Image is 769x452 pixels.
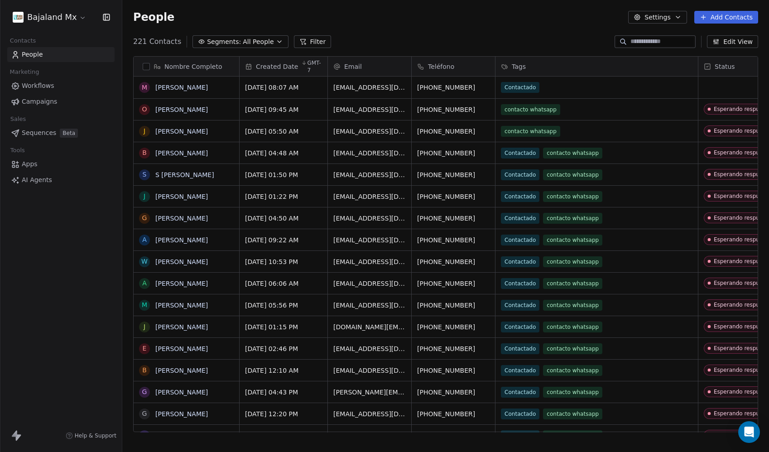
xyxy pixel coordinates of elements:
[243,37,274,47] span: All People
[143,170,147,179] div: S
[11,10,88,25] button: Bajaland Mx
[7,157,115,172] a: Apps
[501,409,539,419] span: Contactado
[501,126,560,137] span: contacto whatsapp
[694,11,758,24] button: Add Contacts
[543,343,602,354] span: contacto whatsapp
[13,12,24,23] img: ppic-bajaland-logo.jpg
[155,258,208,265] a: [PERSON_NAME]
[142,235,147,245] div: A
[155,236,208,244] a: [PERSON_NAME]
[543,430,602,441] span: contacto whatsapp
[22,159,38,169] span: Apps
[501,343,539,354] span: Contactado
[7,94,115,109] a: Campaigns
[417,409,490,418] span: [PHONE_NUMBER]
[142,387,147,397] div: G
[333,192,406,201] span: [EMAIL_ADDRESS][DOMAIN_NAME]
[333,279,406,288] span: [EMAIL_ADDRESS][DOMAIN_NAME]
[245,366,322,375] span: [DATE] 12:10 AM
[6,34,40,48] span: Contacts
[245,149,322,158] span: [DATE] 04:48 AM
[134,77,240,433] div: grid
[27,11,77,23] span: Bajaland Mx
[142,213,147,223] div: G
[245,431,322,440] span: [DATE] 03:27 AM
[6,144,29,157] span: Tools
[7,173,115,188] a: AI Agents
[155,302,208,309] a: [PERSON_NAME]
[333,236,406,245] span: [EMAIL_ADDRESS][DOMAIN_NAME]
[22,175,52,185] span: AI Agents
[333,214,406,223] span: [EMAIL_ADDRESS][DOMAIN_NAME]
[543,169,602,180] span: contacto whatsapp
[7,125,115,140] a: SequencesBeta
[417,149,490,158] span: [PHONE_NUMBER]
[134,57,239,76] div: Nombre Completo
[501,191,539,202] span: Contactado
[207,37,241,47] span: Segments:
[22,97,57,106] span: Campaigns
[142,409,147,418] div: G
[245,344,322,353] span: [DATE] 02:46 PM
[333,257,406,266] span: [EMAIL_ADDRESS][DOMAIN_NAME]
[417,366,490,375] span: [PHONE_NUMBER]
[294,35,332,48] button: Filter
[501,82,539,93] span: Contactado
[155,323,208,331] a: [PERSON_NAME]
[133,10,174,24] span: People
[333,105,406,114] span: [EMAIL_ADDRESS][DOMAIN_NAME]
[738,421,760,443] div: Open Intercom Messenger
[501,256,539,267] span: Contactado
[144,192,145,201] div: J
[417,431,490,440] span: [PHONE_NUMBER]
[333,149,406,158] span: [EMAIL_ADDRESS][DOMAIN_NAME]
[155,128,208,135] a: [PERSON_NAME]
[155,410,208,418] a: [PERSON_NAME]
[501,235,539,245] span: Contactado
[22,128,56,138] span: Sequences
[142,279,147,288] div: A
[501,169,539,180] span: Contactado
[333,388,406,397] span: [PERSON_NAME][EMAIL_ADDRESS][PERSON_NAME][DOMAIN_NAME]
[6,112,30,126] span: Sales
[628,11,687,24] button: Settings
[501,213,539,224] span: Contactado
[501,278,539,289] span: Contactado
[417,301,490,310] span: [PHONE_NUMBER]
[417,214,490,223] span: [PHONE_NUMBER]
[141,257,148,266] div: W
[333,344,406,353] span: [EMAIL_ADDRESS][DOMAIN_NAME]
[155,171,214,178] a: S [PERSON_NAME]
[60,129,78,138] span: Beta
[66,432,116,439] a: Help & Support
[245,409,322,418] span: [DATE] 12:20 PM
[144,322,145,332] div: J
[155,106,208,113] a: [PERSON_NAME]
[543,256,602,267] span: contacto whatsapp
[543,235,602,245] span: contacto whatsapp
[307,59,322,74] span: GMT-7
[155,280,208,287] a: [PERSON_NAME]
[245,127,322,136] span: [DATE] 05:50 AM
[512,62,526,71] span: Tags
[501,104,560,115] span: contacto whatsapp
[543,322,602,332] span: contacto whatsapp
[417,105,490,114] span: [PHONE_NUMBER]
[6,65,43,79] span: Marketing
[245,83,322,92] span: [DATE] 08:07 AM
[155,193,208,200] a: [PERSON_NAME]
[7,47,115,62] a: People
[142,300,147,310] div: M
[543,409,602,419] span: contacto whatsapp
[501,300,539,311] span: Contactado
[501,148,539,159] span: Contactado
[501,322,539,332] span: Contactado
[543,300,602,311] span: contacto whatsapp
[245,322,322,332] span: [DATE] 01:15 PM
[417,322,490,332] span: [PHONE_NUMBER]
[142,431,147,440] div: B
[417,83,490,92] span: [PHONE_NUMBER]
[7,78,115,93] a: Workflows
[344,62,362,71] span: Email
